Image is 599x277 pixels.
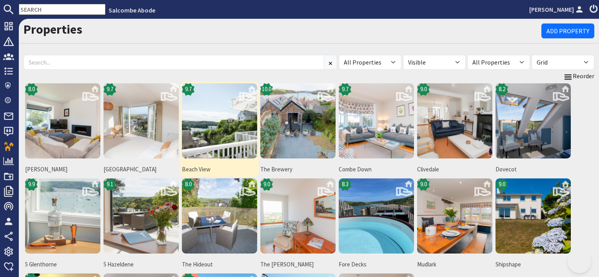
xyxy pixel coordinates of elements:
[342,180,349,189] span: 8.3
[494,82,572,177] a: Dovecot's icon8.2Dovecot
[103,83,179,158] img: Beacon House 's icon
[185,180,192,189] span: 8.0
[25,83,100,158] img: Alma Villa's icon
[185,85,192,94] span: 9.7
[420,85,427,94] span: 9.0
[102,177,180,272] a: 5 Hazeldene's icon9.15 Hazeldene
[259,82,337,177] a: The Brewery's icon10.0The Brewery
[339,178,414,254] img: Fore Decks's icon
[103,260,179,269] span: 5 Hazeldene
[260,83,336,158] img: The Brewery's icon
[568,250,591,273] iframe: Toggle Customer Support
[25,165,100,174] span: [PERSON_NAME]
[262,85,271,94] span: 10.0
[24,55,324,70] input: Search...
[28,85,35,94] span: 8.0
[28,180,35,189] span: 9.9
[260,260,336,269] span: The [PERSON_NAME]
[499,85,505,94] span: 8.2
[109,6,155,14] a: Salcombe Abode
[339,260,414,269] span: Fore Decks
[541,23,594,38] a: Add Property
[25,178,100,254] img: 5 Glenthorne's icon
[499,180,505,189] span: 9.0
[417,178,492,254] img: Mudlark's icon
[107,180,113,189] span: 9.1
[25,260,100,269] span: 5 Glenthorne
[337,82,416,177] a: Combe Down's icon9.7Combe Down
[182,178,257,254] img: The Hideout 's icon
[182,260,257,269] span: The Hideout
[563,71,594,81] a: Reorder
[339,83,414,158] img: Combe Down's icon
[417,83,492,158] img: Clivedale 's icon
[180,177,259,272] a: The Hideout 's icon8.0The Hideout
[417,165,492,174] span: Clivedale
[420,180,427,189] span: 9.0
[494,177,572,272] a: Shipshape's icon9.0Shipshape
[103,178,179,254] img: 5 Hazeldene's icon
[259,177,337,272] a: The Holt's icon9.0The [PERSON_NAME]
[24,177,102,272] a: 5 Glenthorne's icon9.95 Glenthorne
[24,22,82,37] a: Properties
[182,83,257,158] img: Beach View's icon
[24,82,102,177] a: Alma Villa's icon8.0[PERSON_NAME]
[263,180,270,189] span: 9.0
[260,165,336,174] span: The Brewery
[529,5,585,14] a: [PERSON_NAME]
[496,83,571,158] img: Dovecot's icon
[496,178,571,254] img: Shipshape's icon
[182,165,257,174] span: Beach View
[102,82,180,177] a: Beacon House 's icon9.7[GEOGRAPHIC_DATA]
[339,165,414,174] span: Combe Down
[342,85,349,94] span: 9.7
[180,82,259,177] a: Beach View's icon9.7Beach View
[103,165,179,174] span: [GEOGRAPHIC_DATA]
[260,178,336,254] img: The Holt's icon
[107,85,113,94] span: 9.7
[337,177,416,272] a: Fore Decks's icon8.3Fore Decks
[496,165,571,174] span: Dovecot
[19,4,105,15] input: SEARCH
[416,82,494,177] a: Clivedale 's icon9.0Clivedale
[417,260,492,269] span: Mudlark
[496,260,571,269] span: Shipshape
[416,177,494,272] a: Mudlark's icon9.0Mudlark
